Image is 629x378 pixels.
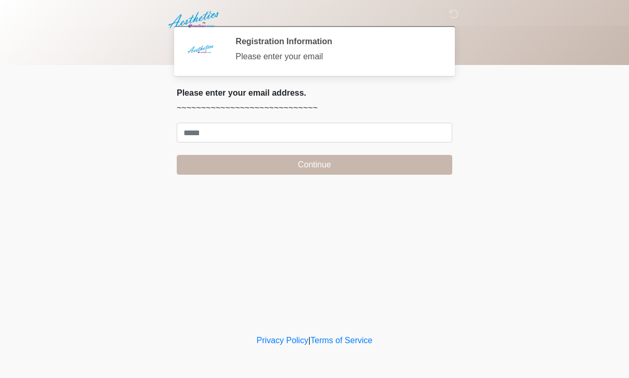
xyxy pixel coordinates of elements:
img: Agent Avatar [185,36,216,68]
button: Continue [177,155,452,175]
h2: Please enter your email address. [177,88,452,98]
a: Terms of Service [310,336,372,345]
a: Privacy Policy [257,336,309,345]
h2: Registration Information [235,36,437,46]
p: ~~~~~~~~~~~~~~~~~~~~~~~~~~~~~ [177,102,452,114]
img: Aesthetics by Emediate Cure Logo [166,8,223,32]
div: Please enter your email [235,50,437,63]
a: | [308,336,310,345]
